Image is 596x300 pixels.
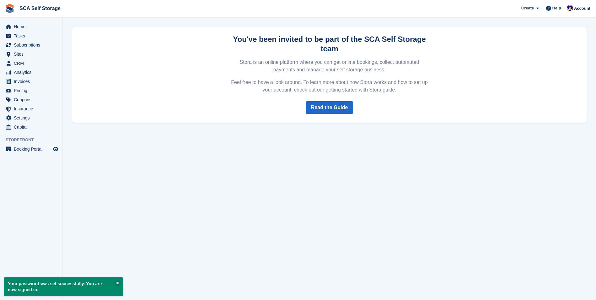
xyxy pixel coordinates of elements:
[14,77,52,86] span: Invoices
[14,22,52,31] span: Home
[3,77,59,86] a: menu
[3,50,59,58] a: menu
[233,35,426,53] strong: You've been invited to be part of the SCA Self Storage team
[14,68,52,77] span: Analytics
[306,101,353,114] a: Read the Guide
[3,95,59,104] a: menu
[14,95,52,104] span: Coupons
[521,5,534,11] span: Create
[6,137,63,143] span: Storefront
[4,277,123,296] p: Your password was set successfully. You are now signed in.
[3,86,59,95] a: menu
[3,31,59,40] a: menu
[552,5,561,11] span: Help
[14,86,52,95] span: Pricing
[567,5,573,11] img: Thomas Webb
[3,59,59,68] a: menu
[14,123,52,131] span: Capital
[3,104,59,113] a: menu
[3,41,59,49] a: menu
[574,5,590,12] span: Account
[3,123,59,131] a: menu
[14,59,52,68] span: CRM
[52,145,59,153] a: Preview store
[14,114,52,122] span: Settings
[14,50,52,58] span: Sites
[3,22,59,31] a: menu
[5,4,14,13] img: stora-icon-8386f47178a22dfd0bd8f6a31ec36ba5ce8667c1dd55bd0f319d3a0aa187defe.svg
[14,145,52,153] span: Booking Portal
[14,104,52,113] span: Insurance
[3,114,59,122] a: menu
[3,68,59,77] a: menu
[14,41,52,49] span: Subscriptions
[3,145,59,153] a: menu
[14,31,52,40] span: Tasks
[230,79,429,94] p: Feel free to have a look around. To learn more about how Stora works and how to set up your accou...
[17,3,63,14] a: SCA Self Storage
[230,58,429,74] p: Stora is an online platform where you can get online bookings, collect automated payments and man...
